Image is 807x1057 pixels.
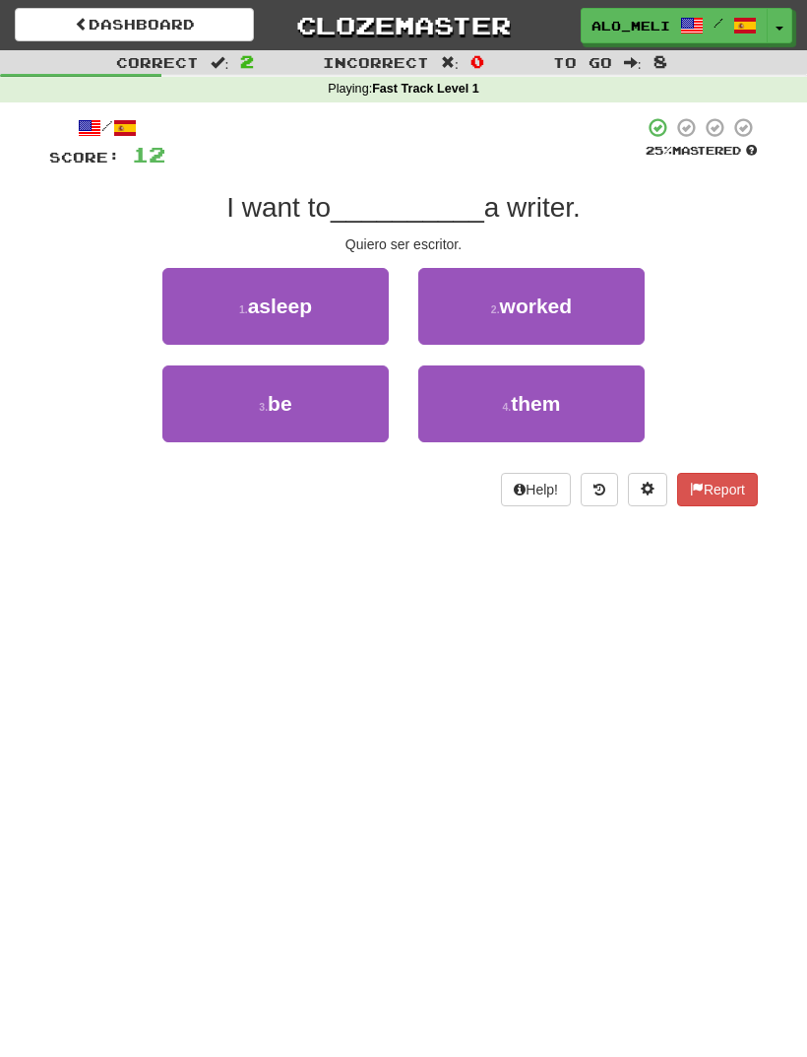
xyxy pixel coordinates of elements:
[491,303,500,315] small: 2 .
[714,16,723,30] span: /
[511,392,560,415] span: them
[15,8,254,41] a: Dashboard
[226,192,331,223] span: I want to
[500,295,573,317] span: worked
[484,192,581,223] span: a writer.
[501,473,571,506] button: Help!
[441,55,459,69] span: :
[470,51,484,71] span: 0
[268,392,292,415] span: be
[644,143,758,159] div: Mastered
[502,401,511,413] small: 4 .
[677,473,758,506] button: Report
[162,268,389,345] button: 1.asleep
[49,149,120,165] span: Score:
[581,8,768,43] a: Alo_Meli-31 /
[372,82,479,96] strong: Fast Track Level 1
[283,8,523,42] a: Clozemaster
[116,54,199,71] span: Correct
[132,142,165,166] span: 12
[553,54,612,71] span: To go
[581,473,618,506] button: Round history (alt+y)
[49,234,758,254] div: Quiero ser escritor.
[240,51,254,71] span: 2
[418,268,645,345] button: 2.worked
[591,17,670,34] span: Alo_Meli-31
[331,192,484,223] span: __________
[49,116,165,141] div: /
[418,365,645,442] button: 4.them
[162,365,389,442] button: 3.be
[239,303,248,315] small: 1 .
[211,55,228,69] span: :
[259,401,268,413] small: 3 .
[624,55,642,69] span: :
[248,295,312,317] span: asleep
[646,144,672,157] span: 25 %
[653,51,667,71] span: 8
[323,54,429,71] span: Incorrect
